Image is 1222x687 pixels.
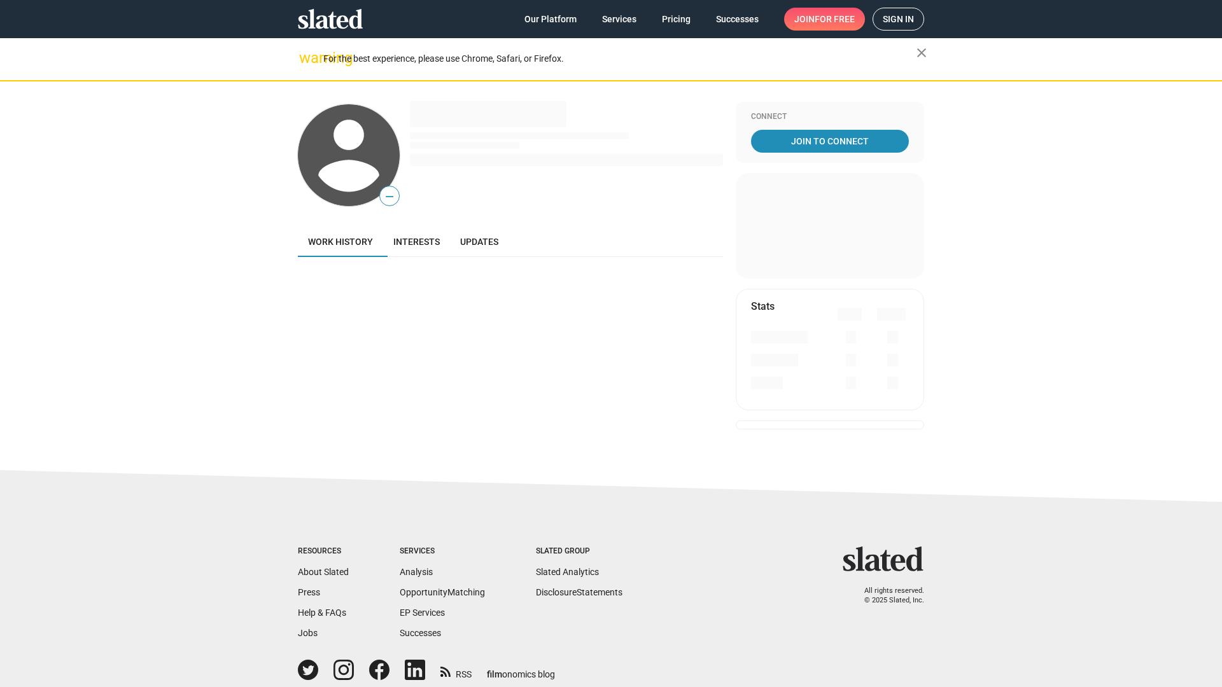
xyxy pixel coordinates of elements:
a: Help & FAQs [298,607,346,618]
a: Services [592,8,647,31]
a: Our Platform [514,8,587,31]
a: Press [298,587,320,597]
a: filmonomics blog [487,658,555,681]
div: Connect [751,112,909,122]
span: Join To Connect [754,130,906,153]
a: About Slated [298,567,349,577]
a: Interests [383,226,450,257]
span: film [487,669,502,679]
a: RSS [440,661,472,681]
span: Pricing [662,8,691,31]
span: for free [815,8,855,31]
span: Join [794,8,855,31]
a: Join To Connect [751,130,909,153]
span: Work history [308,237,373,247]
mat-icon: close [914,45,929,60]
span: Our Platform [524,8,577,31]
mat-icon: warning [299,50,314,66]
a: EP Services [400,607,445,618]
a: Sign in [873,8,924,31]
div: Resources [298,546,349,557]
a: Work history [298,226,383,257]
a: Joinfor free [784,8,865,31]
span: — [380,188,399,205]
a: Analysis [400,567,433,577]
span: Services [602,8,636,31]
span: Successes [716,8,759,31]
div: Slated Group [536,546,622,557]
a: DisclosureStatements [536,587,622,597]
span: Updates [460,237,498,247]
a: Pricing [652,8,701,31]
a: Successes [400,628,441,638]
div: For the best experience, please use Chrome, Safari, or Firefox. [323,50,916,67]
a: Updates [450,226,509,257]
a: Jobs [298,628,318,638]
a: OpportunityMatching [400,587,485,597]
span: Sign in [883,8,914,30]
div: Services [400,546,485,557]
a: Successes [706,8,769,31]
mat-card-title: Stats [751,300,775,313]
span: Interests [393,237,440,247]
a: Slated Analytics [536,567,599,577]
p: All rights reserved. © 2025 Slated, Inc. [851,586,924,605]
